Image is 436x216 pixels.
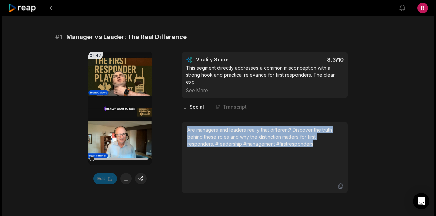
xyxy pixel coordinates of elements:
button: Edit [93,173,117,184]
span: Manager vs Leader: The Real Difference [66,32,187,42]
video: Your browser does not support mp4 format. [88,52,152,165]
div: See More [186,87,344,94]
span: Transcript [223,104,247,110]
span: Social [190,104,204,110]
div: This segment directly addresses a common misconception with a strong hook and practical relevance... [186,64,344,94]
div: Virality Score [196,56,268,63]
nav: Tabs [182,98,348,116]
div: 8.3 /10 [271,56,344,63]
div: Are managers and leaders really that different? Discover the truth behind these roles and why the... [187,126,342,147]
span: # 1 [55,32,62,42]
div: Open Intercom Messenger [413,193,429,209]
